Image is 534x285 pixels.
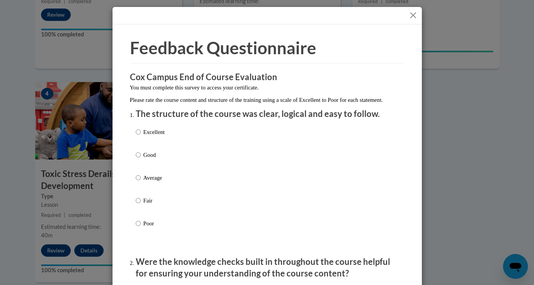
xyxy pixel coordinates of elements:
span: Feedback Questionnaire [130,38,316,58]
input: Good [136,151,141,159]
p: Poor [143,219,165,228]
input: Average [136,173,141,182]
p: Were the knowledge checks built in throughout the course helpful for ensuring your understanding ... [136,256,399,280]
p: The structure of the course was clear, logical and easy to follow. [136,108,399,120]
p: Fair [143,196,165,205]
p: Excellent [143,128,165,136]
button: Close [408,10,418,20]
input: Excellent [136,128,141,136]
p: You must complete this survey to access your certificate. [130,83,404,92]
h3: Cox Campus End of Course Evaluation [130,71,404,83]
p: Please rate the course content and structure of the training using a scale of Excellent to Poor f... [130,96,404,104]
p: Average [143,173,165,182]
input: Fair [136,196,141,205]
p: Good [143,151,165,159]
input: Poor [136,219,141,228]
